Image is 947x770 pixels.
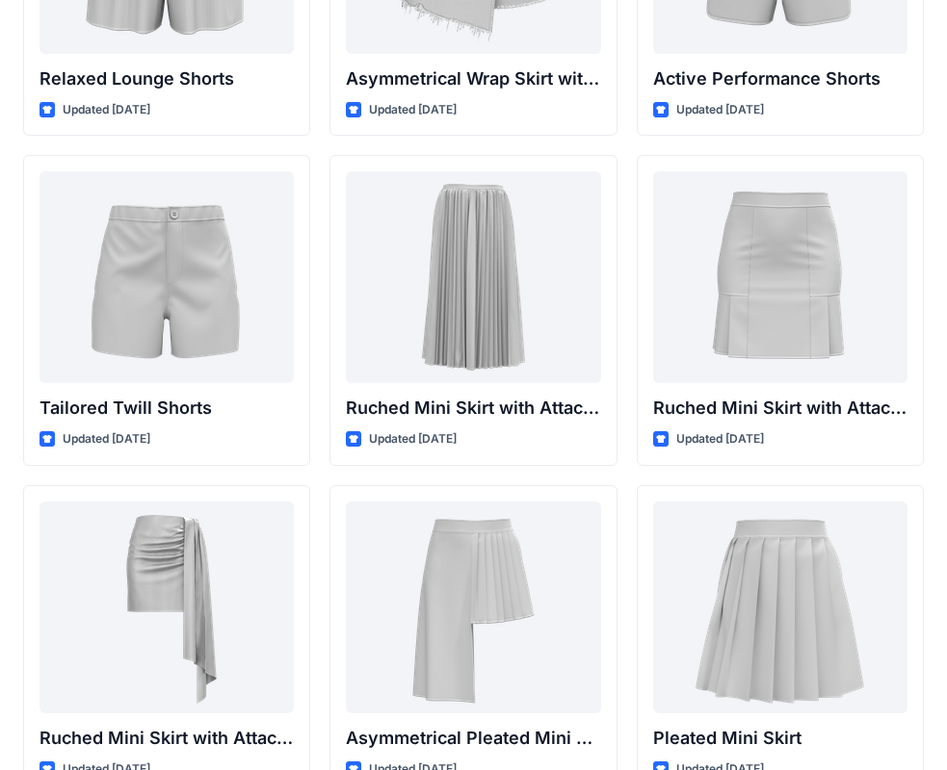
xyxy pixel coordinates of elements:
[676,100,764,120] p: Updated [DATE]
[653,395,908,422] p: Ruched Mini Skirt with Attached Draped Panel
[63,100,150,120] p: Updated [DATE]
[653,65,908,92] p: Active Performance Shorts
[346,501,600,713] a: Asymmetrical Pleated Mini Skirt with Drape
[39,395,294,422] p: Tailored Twill Shorts
[369,429,457,449] p: Updated [DATE]
[653,501,908,713] a: Pleated Mini Skirt
[63,429,150,449] p: Updated [DATE]
[39,171,294,383] a: Tailored Twill Shorts
[39,725,294,752] p: Ruched Mini Skirt with Attached Draped Panel
[346,171,600,383] a: Ruched Mini Skirt with Attached Draped Panel
[653,171,908,383] a: Ruched Mini Skirt with Attached Draped Panel
[346,725,600,752] p: Asymmetrical Pleated Mini Skirt with Drape
[653,725,908,752] p: Pleated Mini Skirt
[676,429,764,449] p: Updated [DATE]
[39,501,294,713] a: Ruched Mini Skirt with Attached Draped Panel
[346,395,600,422] p: Ruched Mini Skirt with Attached Draped Panel
[346,65,600,92] p: Asymmetrical Wrap Skirt with Ruffle Waist
[39,65,294,92] p: Relaxed Lounge Shorts
[369,100,457,120] p: Updated [DATE]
